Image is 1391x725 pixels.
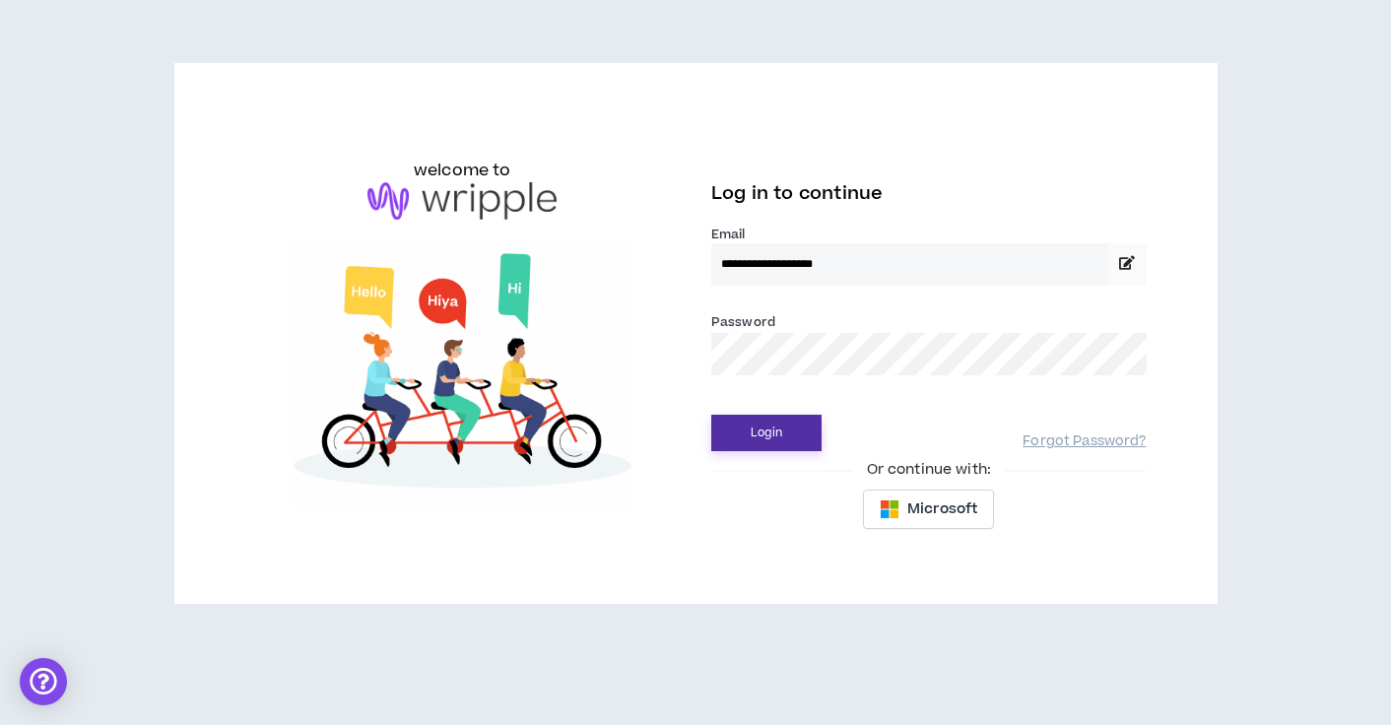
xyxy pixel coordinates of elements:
[414,159,511,182] h6: welcome to
[711,313,775,331] label: Password
[711,181,883,206] span: Log in to continue
[907,498,977,520] span: Microsoft
[1023,432,1146,451] a: Forgot Password?
[711,226,1147,243] label: Email
[245,239,681,509] img: Welcome to Wripple
[711,415,822,451] button: Login
[20,658,67,705] div: Open Intercom Messenger
[367,182,557,220] img: logo-brand.png
[863,490,994,529] button: Microsoft
[853,459,1005,481] span: Or continue with:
